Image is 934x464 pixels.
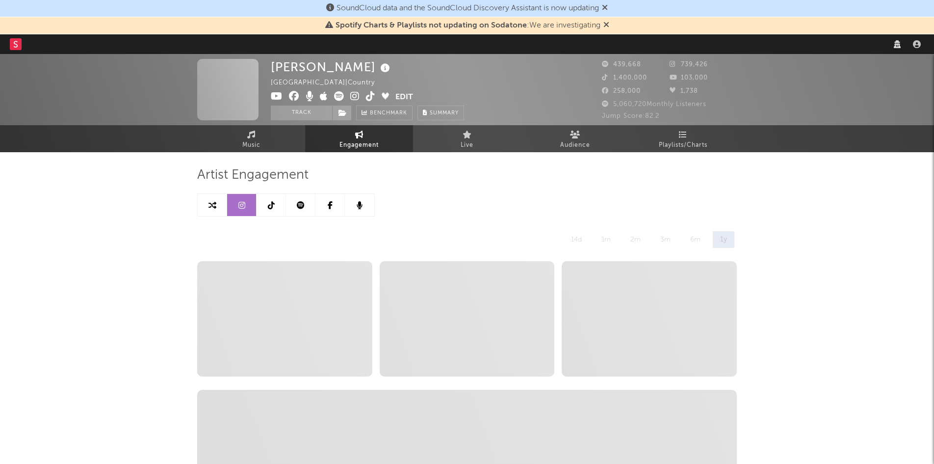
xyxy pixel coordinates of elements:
span: Artist Engagement [197,169,309,181]
a: Music [197,125,305,152]
span: 1,738 [670,88,698,94]
span: 439,668 [602,61,641,68]
span: 5,060,720 Monthly Listeners [602,101,706,108]
span: Dismiss [602,4,608,12]
span: Engagement [339,139,379,151]
button: Track [271,106,332,120]
span: 739,426 [670,61,708,68]
div: [GEOGRAPHIC_DATA] | Country [271,77,397,89]
button: Summary [417,106,464,120]
a: Audience [521,125,629,152]
button: Edit [395,91,413,104]
div: 14d [564,231,589,248]
span: Live [461,139,473,151]
a: Benchmark [356,106,413,120]
div: 1y [713,231,734,248]
span: Dismiss [603,22,609,29]
div: 1m [594,231,618,248]
span: 258,000 [602,88,641,94]
span: 103,000 [670,75,708,81]
span: : We are investigating [336,22,600,29]
span: Jump Score: 82.2 [602,113,659,119]
span: Music [242,139,260,151]
span: Benchmark [370,108,407,119]
div: 6m [683,231,708,248]
span: Spotify Charts & Playlists not updating on Sodatone [336,22,527,29]
span: 1,400,000 [602,75,647,81]
div: 3m [653,231,678,248]
a: Engagement [305,125,413,152]
span: Summary [430,110,459,116]
a: Playlists/Charts [629,125,737,152]
span: Audience [560,139,590,151]
span: Playlists/Charts [659,139,707,151]
span: SoundCloud data and the SoundCloud Discovery Assistant is now updating [337,4,599,12]
div: 2m [623,231,648,248]
a: Live [413,125,521,152]
div: [PERSON_NAME] [271,59,392,75]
